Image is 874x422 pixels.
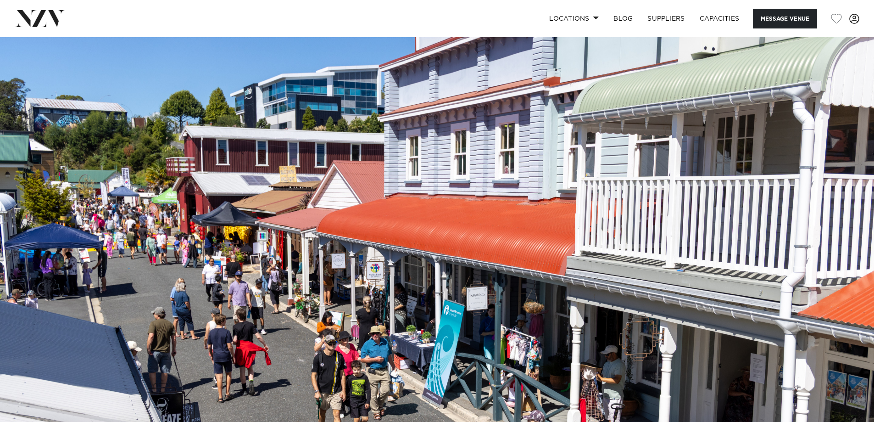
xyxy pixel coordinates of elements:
img: nzv-logo.png [15,10,65,27]
a: Locations [542,9,606,28]
a: BLOG [606,9,640,28]
a: Capacities [692,9,747,28]
button: Message Venue [753,9,817,28]
a: SUPPLIERS [640,9,692,28]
